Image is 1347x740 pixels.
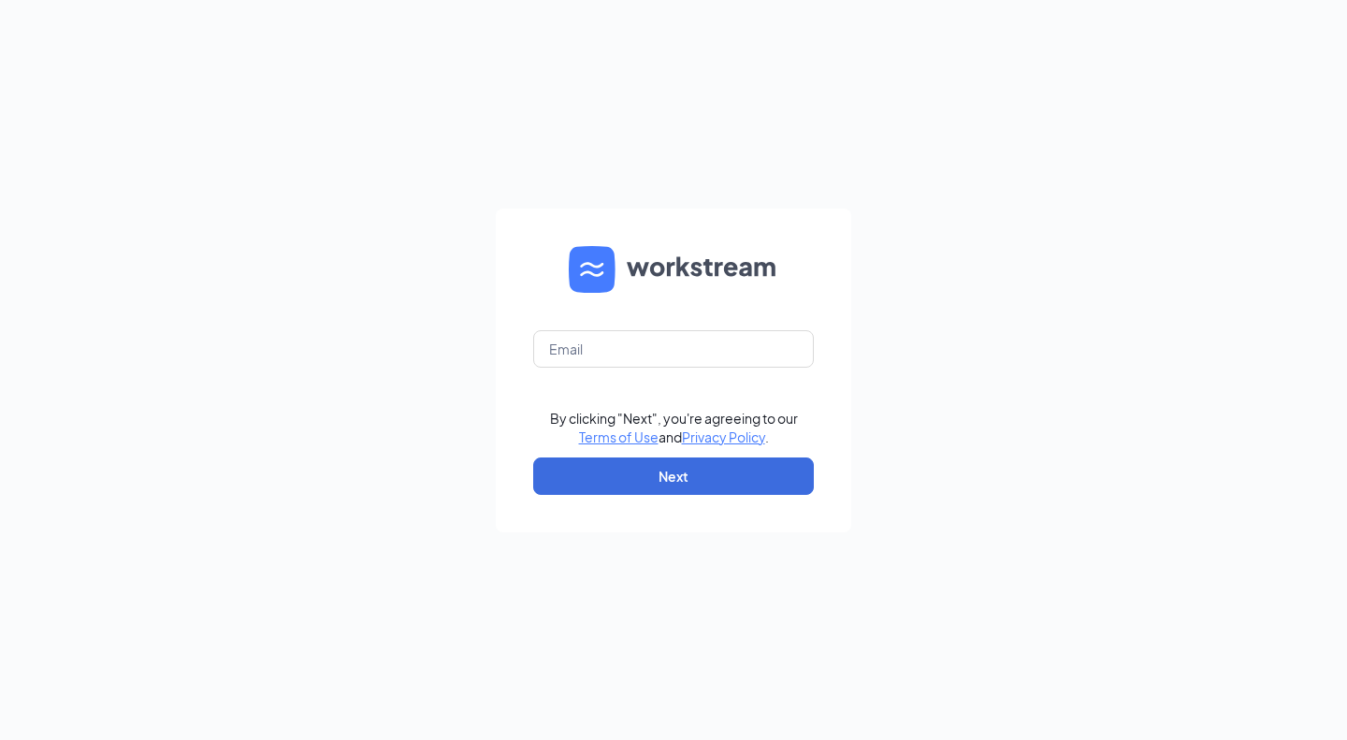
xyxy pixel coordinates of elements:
input: Email [533,330,814,368]
button: Next [533,457,814,495]
a: Privacy Policy [682,428,765,445]
div: By clicking "Next", you're agreeing to our and . [550,409,798,446]
a: Terms of Use [579,428,659,445]
img: WS logo and Workstream text [569,246,778,293]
